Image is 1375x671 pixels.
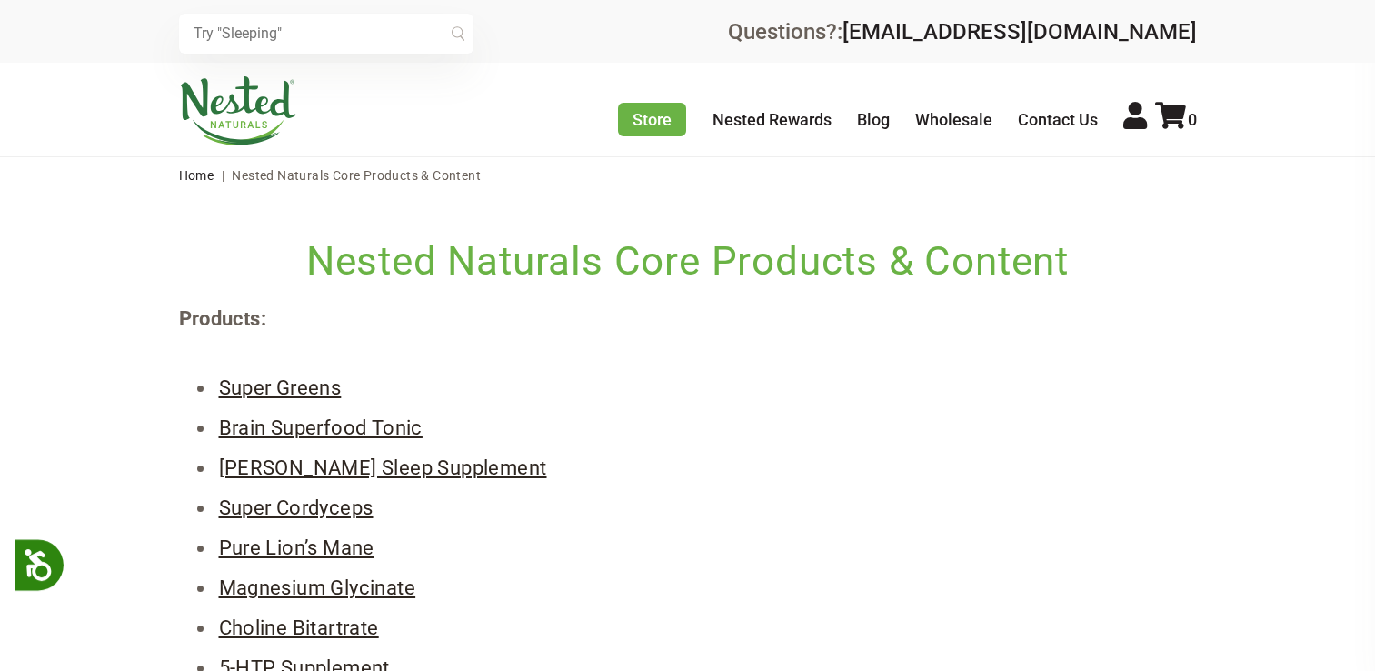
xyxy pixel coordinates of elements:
a: Home [179,168,214,183]
a: [PERSON_NAME] Sleep Supplement [219,456,547,479]
a: Store [618,103,686,136]
a: [EMAIL_ADDRESS][DOMAIN_NAME] [842,19,1197,45]
input: Try "Sleeping" [179,14,473,54]
span: 0 [1188,110,1197,129]
a: Blog [857,110,890,129]
nav: breadcrumbs [179,157,1197,194]
span: | [217,168,229,183]
a: Pure Lion’s Mane [219,536,374,559]
a: Super Cordyceps [219,496,374,519]
a: Choline Bitartrate [219,616,379,639]
strong: Products: [179,307,267,330]
div: Questions?: [728,21,1197,43]
a: Wholesale [915,110,992,129]
a: Brain Superfood Tonic [219,416,423,439]
a: Super Greens [219,376,342,399]
a: Magnesium Glycinate [219,576,416,599]
img: Nested Naturals [179,76,297,145]
h1: Nested Naturals Core Products & Content [179,234,1197,288]
a: Contact Us [1018,110,1098,129]
span: Nested Naturals Core Products & Content [232,168,481,183]
a: 0 [1155,110,1197,129]
a: Nested Rewards [712,110,832,129]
